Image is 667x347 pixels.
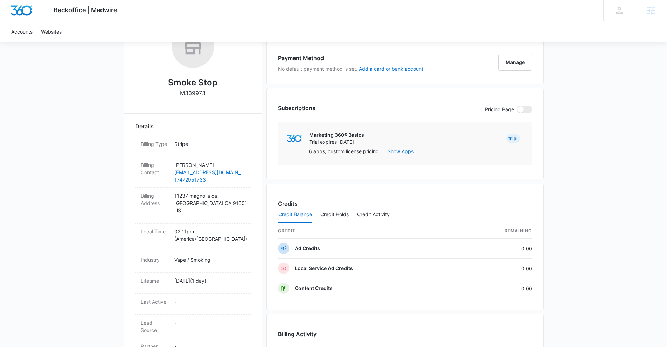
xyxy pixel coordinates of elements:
h3: Credits [278,199,298,208]
div: Local Time02:11pm (America/[GEOGRAPHIC_DATA]) [135,224,251,252]
div: Lead Source- [135,315,251,338]
td: 0.00 [458,259,532,278]
p: Ad Credits [295,245,320,252]
p: - [174,298,245,305]
p: - [174,319,245,326]
h3: Subscriptions [278,104,315,112]
p: Local Service Ad Credits [295,265,353,272]
dt: Lead Source [141,319,169,334]
div: Trial [506,134,520,143]
p: 11237 magnolia ca [GEOGRAPHIC_DATA] , CA 91601 US [174,192,245,214]
th: credit [278,224,458,239]
p: Vape / Smoking [174,256,245,263]
td: 0.00 [458,278,532,298]
a: Websites [37,21,66,42]
div: IndustryVape / Smoking [135,252,251,273]
button: Show Apps [388,148,414,155]
td: 0.00 [458,239,532,259]
div: Lifetime[DATE](1 day) [135,273,251,294]
a: 17472951733 [174,176,245,183]
h3: Billing Activity [278,330,532,338]
button: Credit Balance [278,206,312,223]
p: Trial expires [DATE] [309,139,364,146]
th: Remaining [458,224,532,239]
div: Billing TypeStripe [135,136,251,157]
button: Credit Holds [320,206,349,223]
dt: Billing Type [141,140,169,148]
dt: Last Active [141,298,169,305]
dt: Industry [141,256,169,263]
p: 02:11pm ( America/[GEOGRAPHIC_DATA] ) [174,228,245,242]
p: Marketing 360® Basics [309,132,364,139]
p: Stripe [174,140,245,148]
a: Accounts [7,21,37,42]
button: Add a card or bank account [359,66,423,71]
a: [EMAIL_ADDRESS][DOMAIN_NAME] [174,169,245,176]
div: Billing Address11237 magnolia ca[GEOGRAPHIC_DATA],CA 91601US [135,188,251,224]
div: Last Active- [135,294,251,315]
img: marketing360Logo [287,135,302,142]
span: Details [135,122,154,130]
p: Content Credits [295,285,333,292]
dt: Lifetime [141,277,169,284]
p: [DATE] ( 1 day ) [174,277,245,284]
h3: Payment Method [278,54,423,62]
div: Billing Contact[PERSON_NAME][EMAIL_ADDRESS][DOMAIN_NAME]17472951733 [135,157,251,188]
p: [PERSON_NAME] [174,161,245,169]
dt: Local Time [141,228,169,235]
dt: Billing Contact [141,161,169,176]
h2: Smoke Stop [168,76,217,89]
p: Pricing Page [485,106,514,113]
p: 6 apps, custom license pricing [309,148,379,155]
p: M339973 [180,89,206,97]
span: Backoffice | Madwire [54,6,117,14]
dt: Billing Address [141,192,169,207]
p: No default payment method is set. [278,65,423,72]
button: Manage [498,54,532,71]
button: Credit Activity [357,206,390,223]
